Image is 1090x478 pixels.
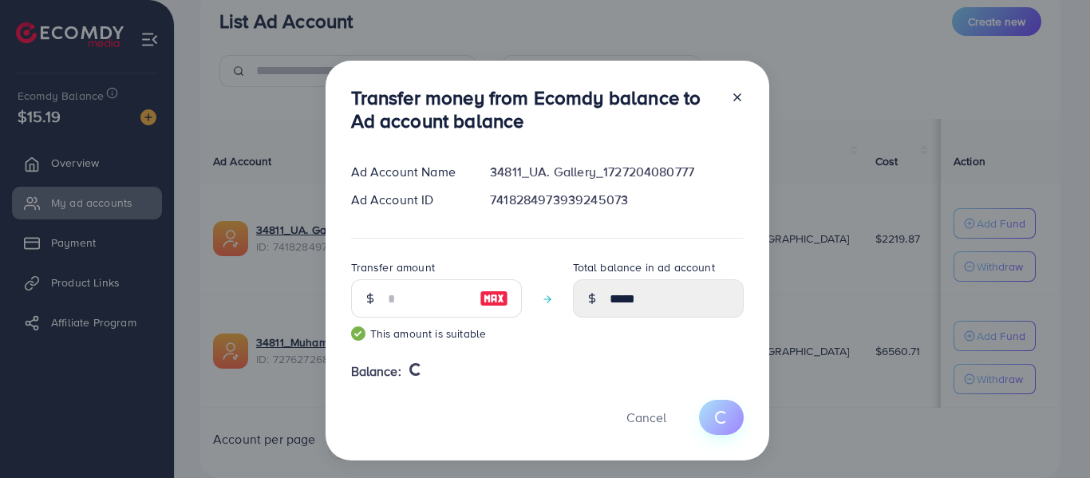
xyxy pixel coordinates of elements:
div: Ad Account Name [338,163,478,181]
div: 34811_UA. Gallery_1727204080777 [477,163,756,181]
img: image [480,289,508,308]
small: This amount is suitable [351,326,522,342]
img: guide [351,326,365,341]
iframe: Chat [1022,406,1078,466]
button: Cancel [606,400,686,434]
span: Cancel [626,409,666,426]
label: Total balance in ad account [573,259,715,275]
label: Transfer amount [351,259,435,275]
div: 7418284973939245073 [477,191,756,209]
span: Balance: [351,362,401,381]
div: Ad Account ID [338,191,478,209]
h3: Transfer money from Ecomdy balance to Ad account balance [351,86,718,132]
